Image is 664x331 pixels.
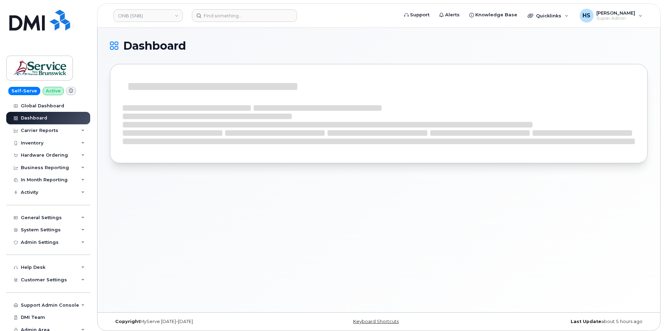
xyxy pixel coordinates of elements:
strong: Last Update [571,319,601,324]
div: MyServe [DATE]–[DATE] [110,319,289,324]
a: Keyboard Shortcuts [353,319,399,324]
strong: Copyright [115,319,140,324]
div: about 5 hours ago [468,319,648,324]
span: Dashboard [123,41,186,51]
